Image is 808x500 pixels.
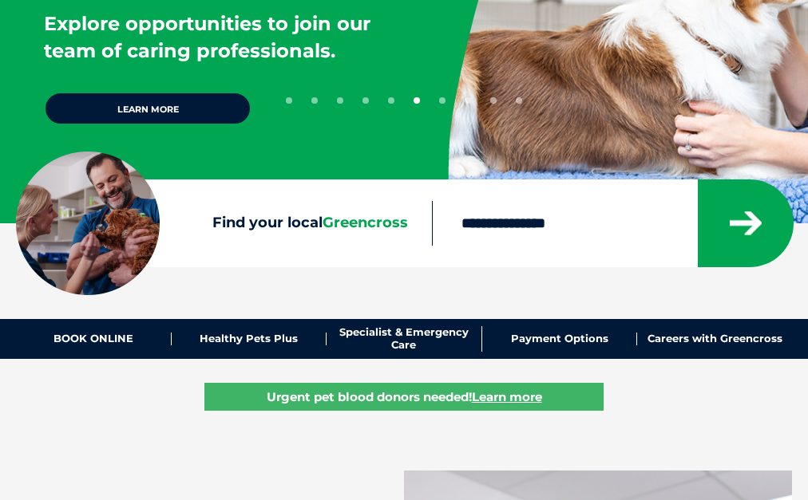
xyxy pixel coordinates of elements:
[337,97,343,104] button: 3 of 10
[16,333,172,345] a: BOOK ONLINE
[44,92,252,125] a: Learn more
[490,97,497,104] button: 9 of 10
[637,333,792,345] a: Careers with Greencross
[388,97,394,104] button: 5 of 10
[16,215,432,232] label: Find your local
[327,326,482,351] a: Specialist & Emergency Care
[482,333,638,345] a: Payment Options
[286,97,292,104] button: 1 of 10
[172,333,327,345] a: Healthy Pets Plus
[516,97,522,104] button: 10 of 10
[323,214,408,231] span: Greencross
[465,97,471,104] button: 8 of 10
[472,389,542,404] u: Learn more
[44,10,396,64] p: Explore opportunities to join our team of caring professionals.
[439,97,446,104] button: 7 of 10
[362,97,369,104] button: 4 of 10
[204,383,604,411] a: Urgent pet blood donors needed!Learn more
[311,97,318,104] button: 2 of 10
[414,97,420,104] button: 6 of 10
